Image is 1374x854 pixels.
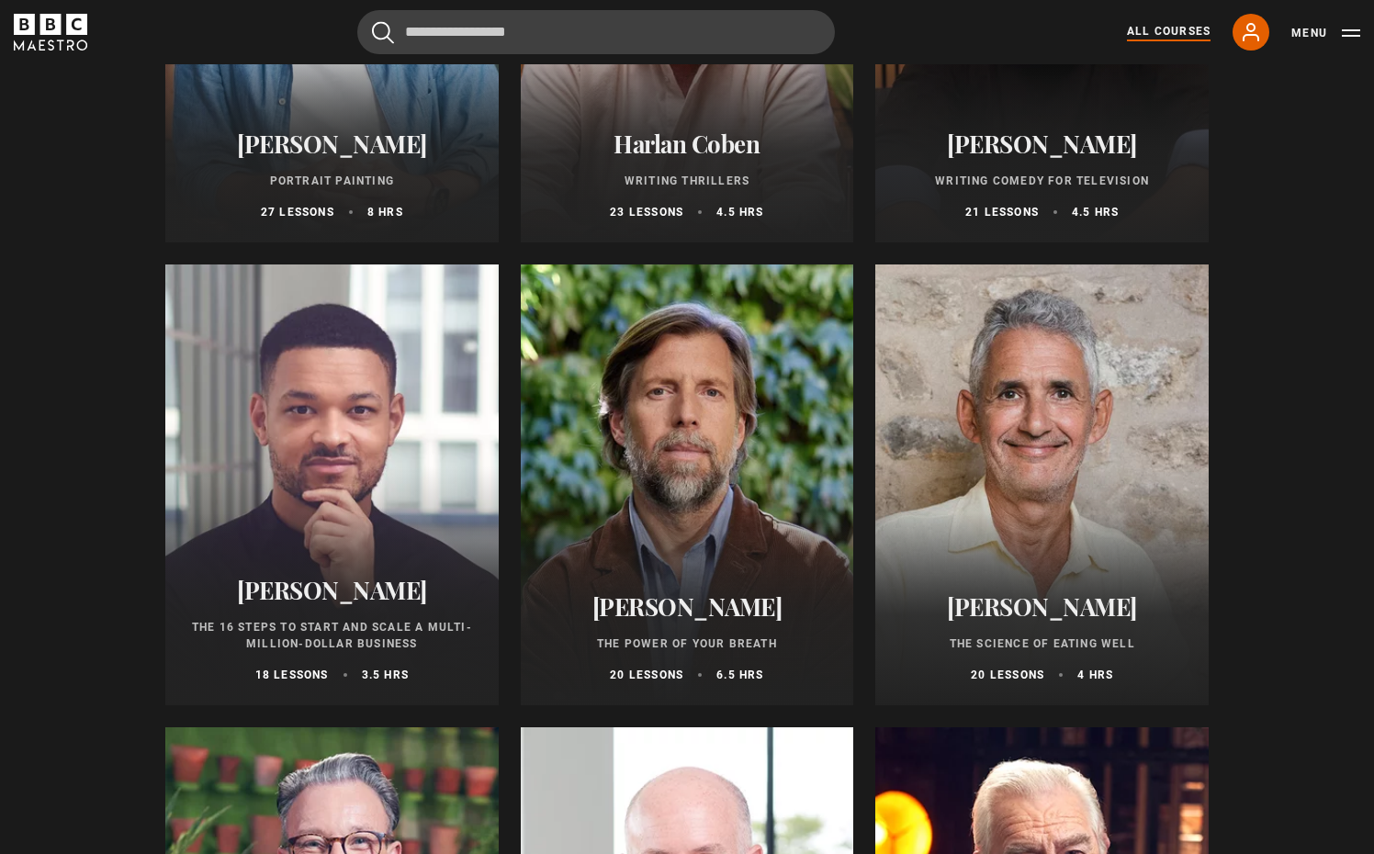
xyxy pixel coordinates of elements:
h2: [PERSON_NAME] [543,592,832,621]
p: 4.5 hrs [716,204,763,220]
p: The 16 Steps to Start and Scale a Multi-Million-Dollar Business [187,619,477,652]
p: Portrait Painting [187,173,477,189]
p: 20 lessons [971,667,1044,683]
h2: [PERSON_NAME] [187,576,477,604]
button: Submit the search query [372,21,394,44]
h2: [PERSON_NAME] [897,592,1187,621]
p: 18 lessons [255,667,329,683]
h2: [PERSON_NAME] [897,129,1187,158]
p: The Science of Eating Well [897,635,1187,652]
a: [PERSON_NAME] The 16 Steps to Start and Scale a Multi-Million-Dollar Business 18 lessons 3.5 hrs [165,264,499,705]
button: Toggle navigation [1291,24,1360,42]
h2: [PERSON_NAME] [187,129,477,158]
p: Writing Comedy for Television [897,173,1187,189]
p: 3.5 hrs [362,667,409,683]
p: 27 lessons [261,204,334,220]
h2: Harlan Coben [543,129,832,158]
p: The Power of Your Breath [543,635,832,652]
p: 8 hrs [367,204,403,220]
p: 6.5 hrs [716,667,763,683]
a: [PERSON_NAME] The Science of Eating Well 20 lessons 4 hrs [875,264,1209,705]
p: Writing Thrillers [543,173,832,189]
a: All Courses [1127,23,1211,41]
svg: BBC Maestro [14,14,87,51]
p: 4.5 hrs [1072,204,1119,220]
input: Search [357,10,835,54]
a: [PERSON_NAME] The Power of Your Breath 20 lessons 6.5 hrs [521,264,854,705]
p: 23 lessons [610,204,683,220]
p: 21 lessons [965,204,1039,220]
p: 20 lessons [610,667,683,683]
p: 4 hrs [1077,667,1113,683]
